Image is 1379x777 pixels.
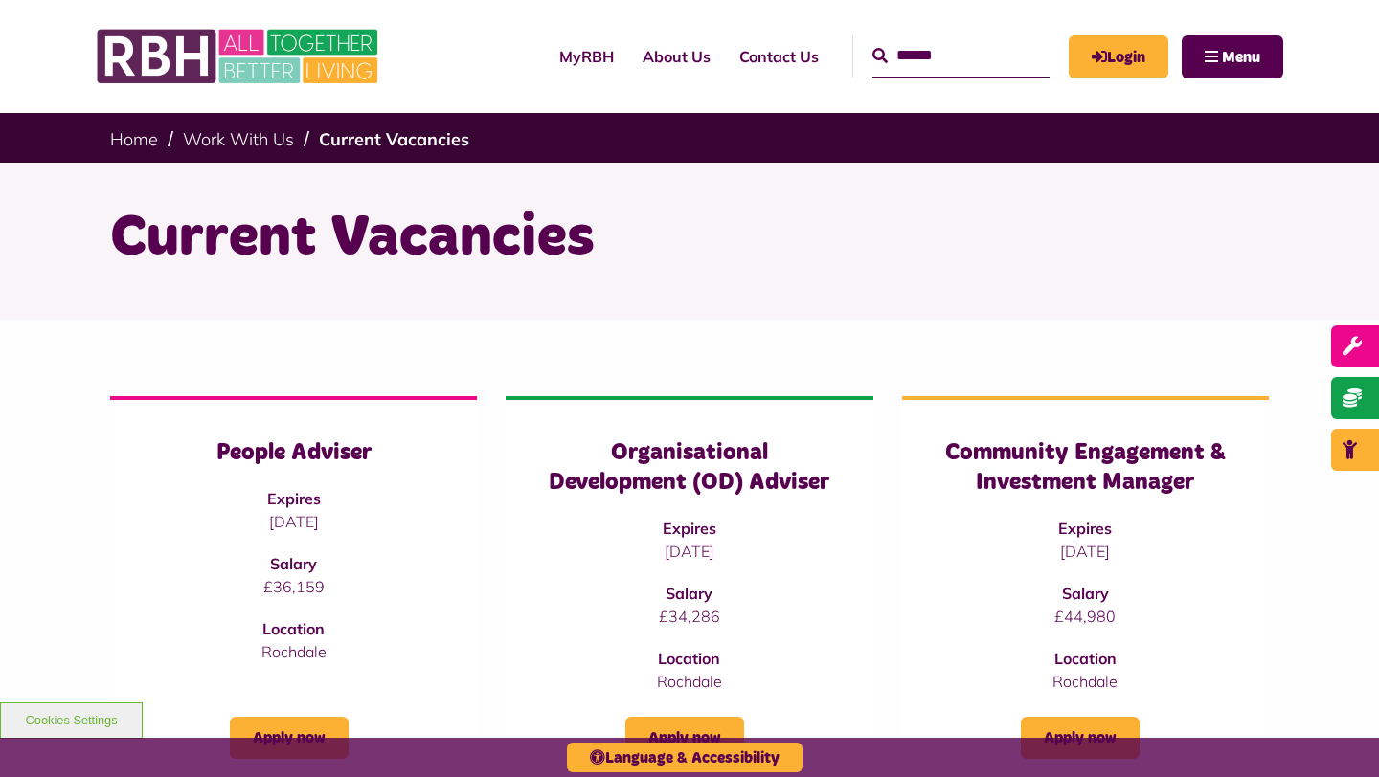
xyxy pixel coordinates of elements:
[544,540,834,563] p: [DATE]
[725,31,833,82] a: Contact Us
[1069,35,1168,78] a: MyRBH
[148,510,439,533] p: [DATE]
[940,540,1231,563] p: [DATE]
[544,438,834,498] h3: Organisational Development (OD) Adviser
[148,575,439,598] p: £36,159
[625,717,744,759] a: Apply now
[940,438,1231,498] h3: Community Engagement & Investment Manager
[110,128,158,150] a: Home
[148,640,439,663] p: Rochdale
[1021,717,1140,759] a: Apply now
[110,201,1269,276] h1: Current Vacancies
[628,31,725,82] a: About Us
[663,519,716,538] strong: Expires
[148,438,439,468] h3: People Adviser
[319,128,469,150] a: Current Vacancies
[1222,50,1260,65] span: Menu
[183,128,294,150] a: Work With Us
[567,743,803,772] button: Language & Accessibility
[96,19,383,94] img: RBH
[940,605,1231,628] p: £44,980
[1054,649,1117,668] strong: Location
[262,619,325,638] strong: Location
[544,670,834,693] p: Rochdale
[658,649,720,668] strong: Location
[666,584,712,603] strong: Salary
[230,717,349,759] a: Apply now
[1062,584,1109,603] strong: Salary
[1182,35,1283,78] button: Navigation
[1058,519,1112,538] strong: Expires
[545,31,628,82] a: MyRBH
[940,670,1231,693] p: Rochdale
[1293,691,1379,777] iframe: Netcall Web Assistant for live chat
[270,554,317,573] strong: Salary
[544,605,834,628] p: £34,286
[267,489,321,508] strong: Expires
